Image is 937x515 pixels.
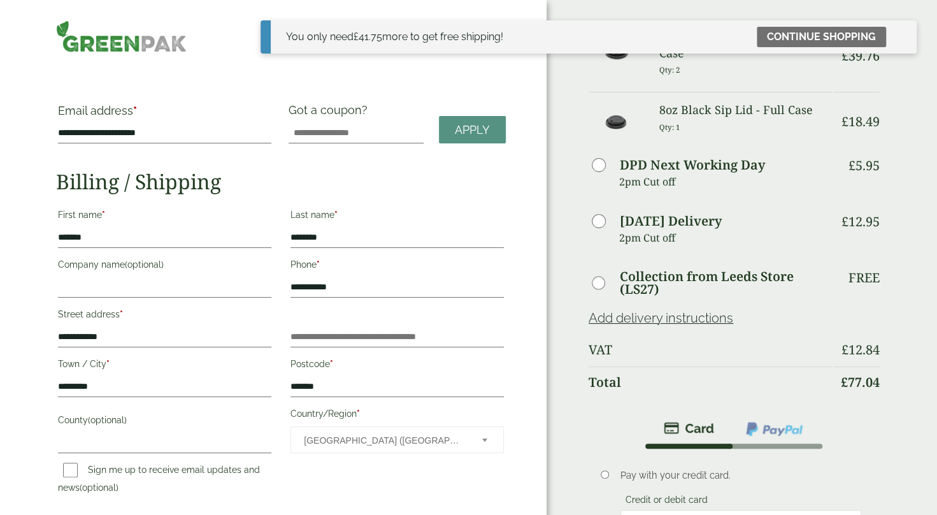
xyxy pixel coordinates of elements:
span: £ [848,157,855,174]
span: £ [354,31,359,43]
p: 2pm Cut off [619,228,832,247]
p: Free [848,270,880,286]
label: DPD Next Working Day [620,159,765,171]
abbr: required [133,104,137,117]
a: Apply [439,116,506,143]
th: VAT [589,335,832,365]
span: £ [841,341,848,358]
span: Apply [455,123,490,137]
abbr: required [102,210,105,220]
label: Email address [58,105,271,123]
a: Add delivery instructions [589,310,733,326]
span: (optional) [80,482,118,493]
span: (optional) [125,259,164,270]
span: £ [841,113,848,130]
abbr: required [120,309,123,319]
h3: 8oz Black Sip Lid - Full Case [659,103,831,117]
div: You only need more to get free shipping! [286,29,503,45]
h2: Billing / Shipping [56,170,506,194]
label: Country/Region [290,405,504,426]
span: £ [841,374,848,391]
abbr: required [357,409,360,419]
span: (optional) [88,415,127,425]
label: Credit or debit card [620,495,713,509]
th: Total [589,366,832,398]
label: Phone [290,256,504,277]
bdi: 5.95 [848,157,880,174]
span: 41.75 [354,31,382,43]
bdi: 12.84 [841,341,880,358]
input: Sign me up to receive email updates and news(optional) [63,463,78,477]
span: Country/Region [290,426,504,453]
span: United Kingdom (UK) [304,427,465,454]
label: [DATE] Delivery [620,215,722,228]
label: Got a coupon? [289,103,373,123]
label: County [58,411,271,433]
a: Continue shopping [757,27,886,47]
p: 2pm Cut off [619,172,832,191]
small: Qty: 2 [659,65,680,75]
abbr: required [106,359,110,369]
bdi: 77.04 [841,374,880,391]
img: stripe.png [664,421,714,436]
label: Town / City [58,355,271,377]
span: £ [841,213,848,230]
label: Collection from Leeds Store (LS27) [619,270,831,296]
img: ppcp-gateway.png [745,421,804,437]
abbr: required [334,210,338,220]
label: Sign me up to receive email updates and news [58,465,260,497]
bdi: 12.95 [841,213,880,230]
label: Last name [290,206,504,228]
label: Postcode [290,355,504,377]
label: Company name [58,256,271,277]
abbr: required [330,359,333,369]
label: First name [58,206,271,228]
p: Pay with your credit card. [620,468,861,482]
small: Qty: 1 [659,122,680,132]
abbr: required [317,259,320,270]
bdi: 18.49 [841,113,880,130]
label: Street address [58,305,271,327]
img: GreenPak Supplies [56,20,187,52]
